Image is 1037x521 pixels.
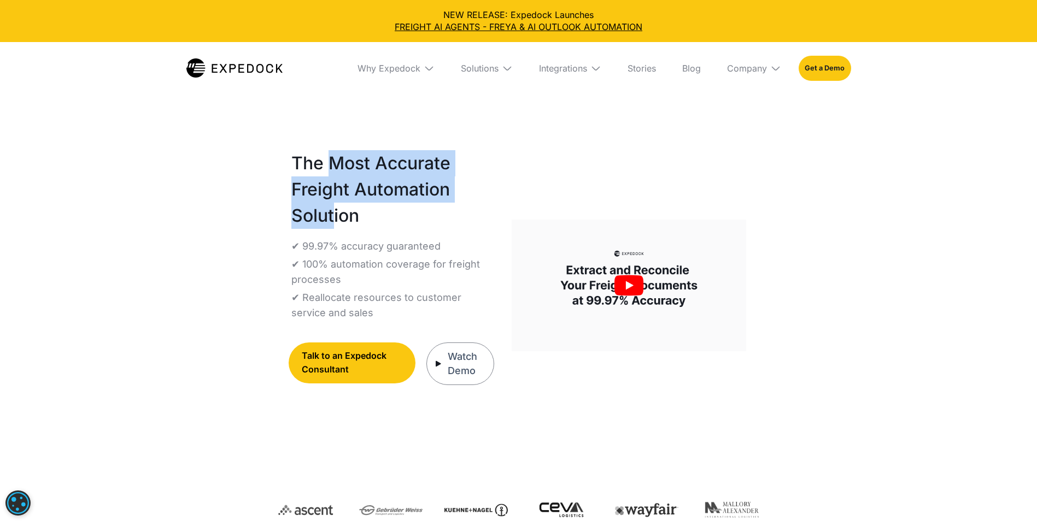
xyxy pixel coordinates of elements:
div: Why Expedock [358,63,420,74]
h1: The Most Accurate Freight Automation Solution [291,150,495,229]
div: Solutions [461,63,499,74]
p: ✔ Reallocate resources to customer service and sales [291,290,495,321]
a: open lightbox [426,342,495,438]
div: Watch Demo [448,350,485,378]
div: Company [727,63,767,74]
div: NEW RELEASE: Expedock Launches [9,9,1028,33]
div: Company [718,42,790,94]
div: Integrations [539,63,587,74]
a: open lightbox [512,220,746,351]
p: ✔ 100% automation coverage for freight processes [291,257,495,287]
div: Integrations [530,42,610,94]
a: Talk to an Expedock Consultant [289,342,415,383]
div: Solutions [452,42,522,94]
a: Blog [673,42,710,94]
p: ✔ 99.97% accuracy guaranteed [291,239,441,254]
iframe: Chat Widget [982,469,1037,521]
div: Why Expedock [349,42,443,94]
a: Stories [619,42,665,94]
a: FREIGHT AI AGENTS - FREYA & AI OUTLOOK AUTOMATION [9,21,1028,33]
a: Get a Demo [799,56,851,81]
